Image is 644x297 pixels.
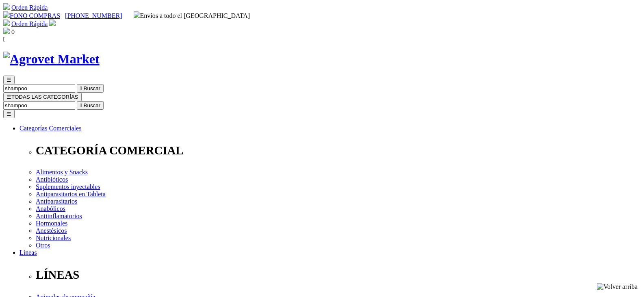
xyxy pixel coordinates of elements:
[134,12,250,19] span: Envíos a todo el [GEOGRAPHIC_DATA]
[36,220,67,227] a: Hormonales
[36,183,100,190] a: Suplementos inyectables
[36,212,82,219] a: Antiinflamatorios
[65,12,122,19] a: [PHONE_NUMBER]
[36,227,67,234] a: Anestésicos
[134,11,140,18] img: delivery-truck.svg
[36,234,71,241] a: Nutricionales
[3,110,15,118] button: ☰
[7,77,11,83] span: ☰
[36,169,88,176] a: Alimentos y Snacks
[3,3,10,10] img: shopping-cart.svg
[36,205,65,212] a: Anabólicos
[49,20,56,26] img: user.svg
[36,191,106,197] a: Antiparasitarios en Tableta
[11,4,48,11] a: Orden Rápida
[11,20,48,27] a: Orden Rápida
[3,11,10,18] img: phone.svg
[84,85,100,91] span: Buscar
[3,101,75,110] input: Buscar
[3,12,60,19] a: FONO COMPRAS
[36,268,641,282] p: LÍNEAS
[20,249,37,256] a: Líneas
[77,101,104,110] button:  Buscar
[3,84,75,93] input: Buscar
[80,102,82,108] i: 
[3,93,82,101] button: ☰TODAS LAS CATEGORÍAS
[36,176,68,183] a: Antibióticos
[3,20,10,26] img: shopping-cart.svg
[36,242,50,249] a: Otros
[3,28,10,34] img: shopping-bag.svg
[3,52,100,67] img: Agrovet Market
[80,85,82,91] i: 
[597,283,637,290] img: Volver arriba
[84,102,100,108] span: Buscar
[3,36,6,43] i: 
[7,94,11,100] span: ☰
[77,84,104,93] button:  Buscar
[36,144,641,157] p: CATEGORÍA COMERCIAL
[3,76,15,84] button: ☰
[11,28,15,35] span: 0
[36,198,77,205] a: Antiparasitarios
[49,20,56,27] a: Acceda a su cuenta de cliente
[20,125,81,132] a: Categorías Comerciales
